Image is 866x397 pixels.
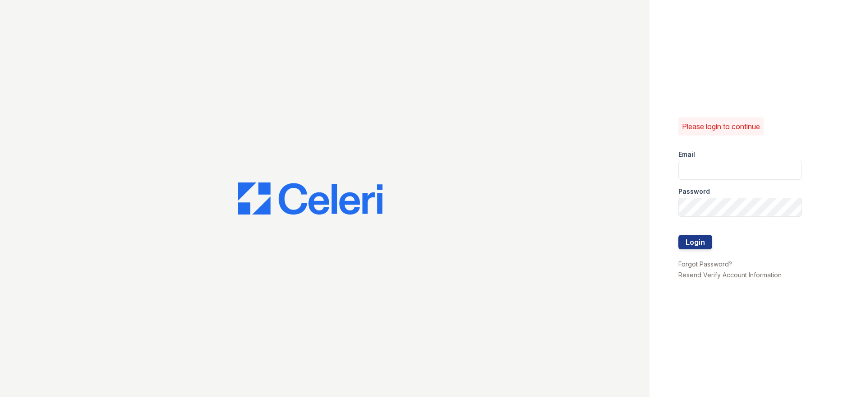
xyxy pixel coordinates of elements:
button: Login [678,235,712,249]
p: Please login to continue [682,121,760,132]
label: Email [678,150,695,159]
img: CE_Logo_Blue-a8612792a0a2168367f1c8372b55b34899dd931a85d93a1a3d3e32e68fde9ad4.png [238,182,382,215]
a: Resend Verify Account Information [678,271,782,279]
label: Password [678,187,710,196]
a: Forgot Password? [678,260,732,268]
